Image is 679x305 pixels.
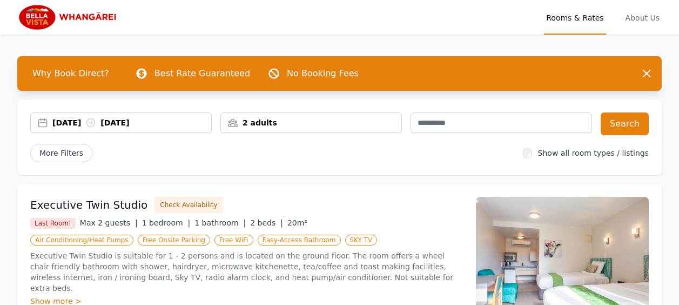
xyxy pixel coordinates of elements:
[30,235,133,246] span: Air Conditioning/Heat Pumps
[17,4,121,30] img: Bella Vista Whangarei
[154,197,223,213] button: Check Availability
[142,218,191,227] span: 1 bedroom |
[221,117,401,128] div: 2 adults
[258,235,341,246] span: Easy-Access Bathroom
[345,235,378,246] span: SKY TV
[601,112,649,135] button: Search
[287,218,307,227] span: 20m²
[214,235,253,246] span: Free WiFi
[30,144,92,162] span: More Filters
[80,218,138,227] span: Max 2 guests |
[30,250,463,294] p: Executive Twin Studio is suitable for 1 - 2 persons and is located on the ground floor. The room ...
[287,67,359,80] p: No Booking Fees
[138,235,210,246] span: Free Onsite Parking
[154,67,250,80] p: Best Rate Guaranteed
[52,117,211,128] div: [DATE] [DATE]
[30,197,147,213] h3: Executive Twin Studio
[24,63,118,84] span: Why Book Direct?
[250,218,283,227] span: 2 beds |
[538,149,649,157] label: Show all room types / listings
[194,218,246,227] span: 1 bathroom |
[30,218,76,229] span: Last Room!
